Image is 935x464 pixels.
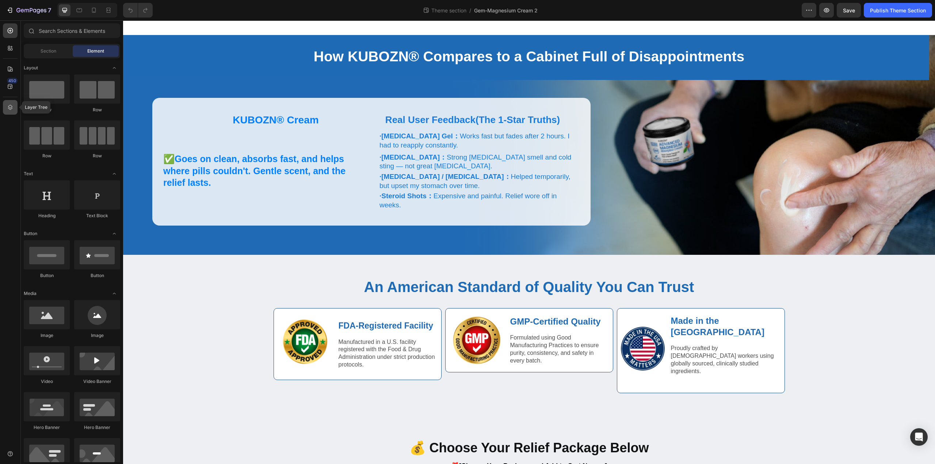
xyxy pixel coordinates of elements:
[108,62,120,74] span: Toggle open
[430,7,468,14] span: Theme section
[74,212,120,219] div: Text Block
[326,292,381,347] img: gempages_560608827498562650-05222bbb-6899-4095-bc40-f7e121b0e14d.png
[74,107,120,113] div: Row
[87,48,104,54] span: Element
[191,28,621,44] strong: How KUBOZN® Compares to a Cabinet Full of Disappointments
[40,133,51,143] strong: ✅
[474,7,538,14] span: Gem-Magnesium Cream 2
[548,295,641,317] strong: Made in the [GEOGRAPHIC_DATA]
[108,228,120,239] span: Toggle open
[24,290,37,297] span: Media
[154,294,209,349] img: gempages_560608827498562650-890339b3-7819-40ee-b7be-9f651ea1e396.png
[336,442,484,449] strong: [Choose Your Package and Add to Cart Now →]
[74,272,120,279] div: Button
[74,424,120,431] div: Hero Banner
[24,424,70,431] div: Hero Banner
[548,324,657,354] p: Proudly crafted by [DEMOGRAPHIC_DATA] workers using globally sourced, clinically studied ingredie...
[3,3,54,18] button: 7
[74,332,120,339] div: Image
[24,272,70,279] div: Button
[262,94,352,105] strong: Real User Feedback
[40,133,246,168] p: Goes on clean, absorbs fast, and helps where pills couldn't. Gentle scent, and the relief lasts.
[7,78,18,84] div: 450
[108,168,120,180] span: Toggle open
[241,258,571,275] strong: An American Standard of Quality You Can Trust
[387,296,478,306] strong: GMP-Certified Quality
[215,300,310,310] strong: FDA-Registered Facility
[110,94,195,105] strong: KUBOZN® Cream
[256,152,455,170] p: Helped temporarily, but upset my stomach over time.
[469,7,471,14] span: /
[256,133,324,141] strong: ·[MEDICAL_DATA]：
[24,332,70,339] div: Image
[41,48,56,54] span: Section
[74,153,120,159] div: Row
[864,3,932,18] button: Publish Theme Section
[256,171,455,189] p: Expensive and painful. Relief wore off in weeks.
[286,420,526,435] strong: 💰 Choose Your Relief Package Below
[256,172,310,179] strong: ·Steroid Shots：
[843,7,855,14] span: Save
[256,112,337,119] strong: ·[MEDICAL_DATA] Gel：
[24,378,70,385] div: Video
[123,3,153,18] div: Undo/Redo
[74,378,120,385] div: Video Banner
[24,153,70,159] div: Row
[387,314,485,344] p: Formulated using Good Manufacturing Practices to ensure purity, consistency, and safety in every ...
[256,111,455,129] p: Works fast but fades after 2 hours. I had to reapply constantly.
[24,65,38,71] span: Layout
[837,3,861,18] button: Save
[870,7,926,14] div: Publish Theme Section
[24,230,37,237] span: Button
[24,23,120,38] input: Search Sections & Elements
[215,318,314,348] p: Manufactured in a U.S. facility registered with the Food & Drug Administration under strict produ...
[244,93,455,106] p: (The 1-Star Truths)
[48,6,51,15] p: 7
[256,133,455,150] p: Strong [MEDICAL_DATA] smell and cold sting — not great [MEDICAL_DATA].
[910,428,928,446] div: Open Intercom Messenger
[188,440,625,451] p: 🎁
[24,107,70,113] div: Row
[24,170,33,177] span: Text
[108,288,120,299] span: Toggle open
[498,306,542,350] img: gempages_560608827498562650-5f11bd7a-6081-47e8-86e4-faa823dbeba0.png
[24,212,70,219] div: Heading
[123,20,935,464] iframe: Design area
[256,152,388,160] strong: ·[MEDICAL_DATA] / [MEDICAL_DATA]：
